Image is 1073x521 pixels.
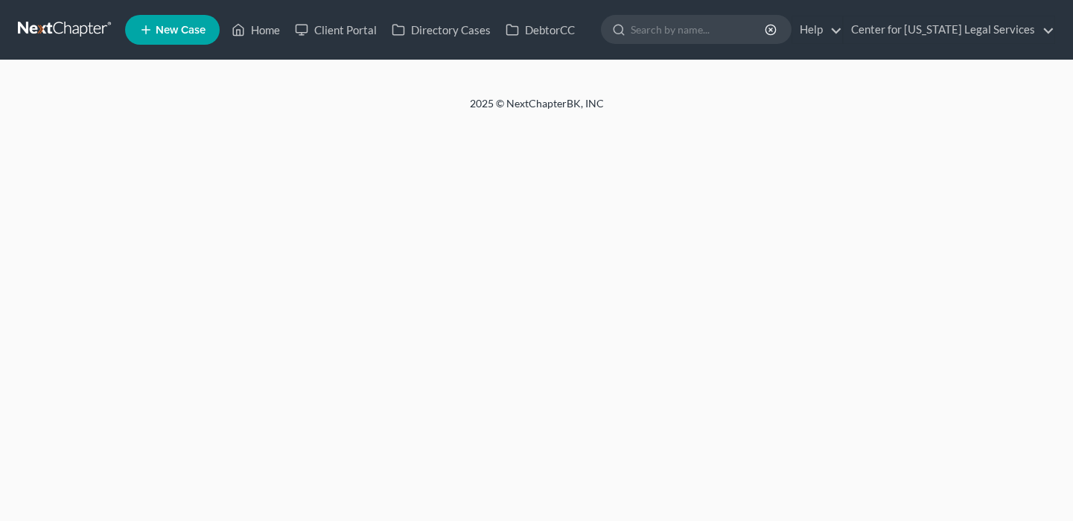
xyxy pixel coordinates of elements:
a: Center for [US_STATE] Legal Services [844,16,1054,43]
a: Home [224,16,287,43]
a: Client Portal [287,16,384,43]
input: Search by name... [631,16,767,43]
div: 2025 © NextChapterBK, INC [112,96,961,123]
a: Help [792,16,842,43]
a: Directory Cases [384,16,498,43]
a: DebtorCC [498,16,582,43]
span: New Case [156,25,206,36]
